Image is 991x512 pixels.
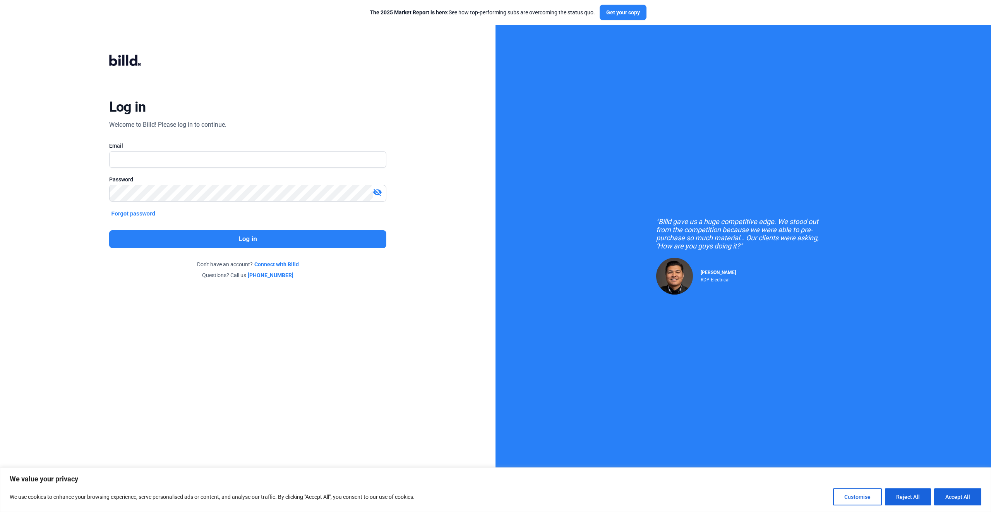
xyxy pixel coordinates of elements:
[109,120,226,129] div: Welcome to Billd! Please log in to continue.
[109,142,387,150] div: Email
[109,271,387,279] div: Questions? Call us
[109,230,387,248] button: Log in
[109,209,158,218] button: Forgot password
[600,5,646,20] button: Get your copy
[370,9,595,16] div: See how top-performing subs are overcoming the status quo.
[370,9,449,16] span: The 2025 Market Report is here:
[10,474,981,484] p: We value your privacy
[885,488,931,505] button: Reject All
[701,275,736,283] div: RDP Electrical
[701,270,736,275] span: [PERSON_NAME]
[248,271,293,279] a: [PHONE_NUMBER]
[254,260,299,268] a: Connect with Billd
[109,176,387,183] div: Password
[833,488,882,505] button: Customise
[656,217,830,250] div: "Billd gave us a huge competitive edge. We stood out from the competition because we were able to...
[373,188,382,197] mat-icon: visibility_off
[656,258,693,295] img: Raul Pacheco
[934,488,981,505] button: Accept All
[109,98,146,116] div: Log in
[10,492,415,502] p: We use cookies to enhance your browsing experience, serve personalised ads or content, and analys...
[109,260,387,268] div: Don't have an account?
